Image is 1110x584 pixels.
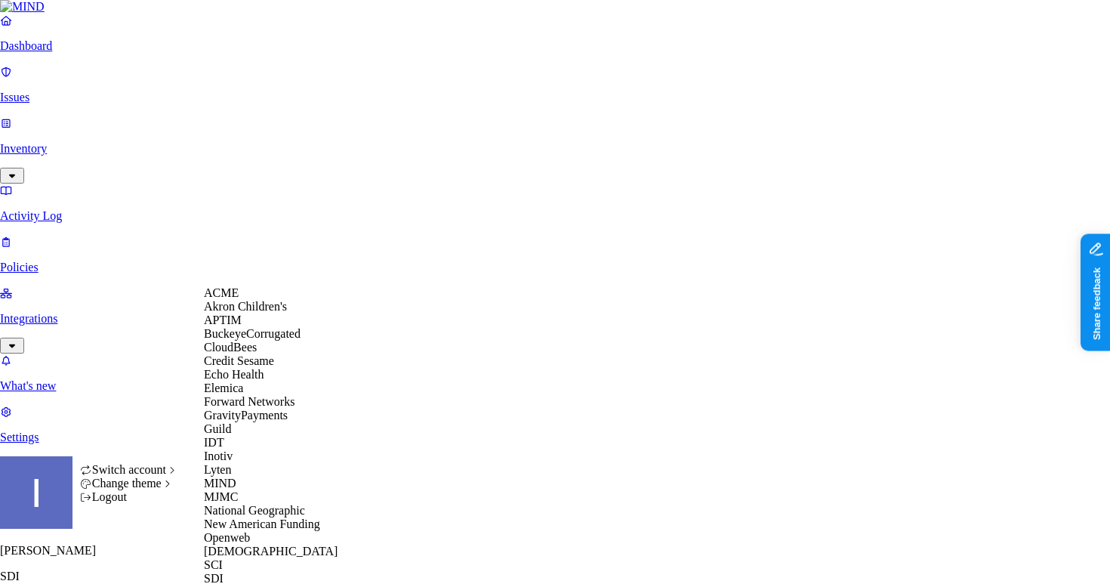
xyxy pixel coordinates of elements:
[204,531,250,544] span: Openweb
[204,450,233,462] span: Inotiv
[204,382,243,394] span: Elemica
[92,477,162,490] span: Change theme
[204,286,239,299] span: ACME
[204,463,231,476] span: Lyten
[204,558,223,571] span: SCI
[204,518,320,530] span: New American Funding
[204,477,236,490] span: MIND
[204,354,274,367] span: Credit Sesame
[204,422,231,435] span: Guild
[204,368,264,381] span: Echo Health
[204,504,305,517] span: National Geographic
[204,395,294,408] span: Forward Networks
[204,545,338,558] span: [DEMOGRAPHIC_DATA]
[204,341,257,354] span: CloudBees
[92,463,166,476] span: Switch account
[204,409,288,422] span: GravityPayments
[204,314,242,326] span: APTIM
[204,300,287,313] span: Akron Children's
[204,436,224,449] span: IDT
[204,490,238,503] span: MJMC
[80,490,179,504] div: Logout
[204,327,301,340] span: BuckeyeCorrugated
